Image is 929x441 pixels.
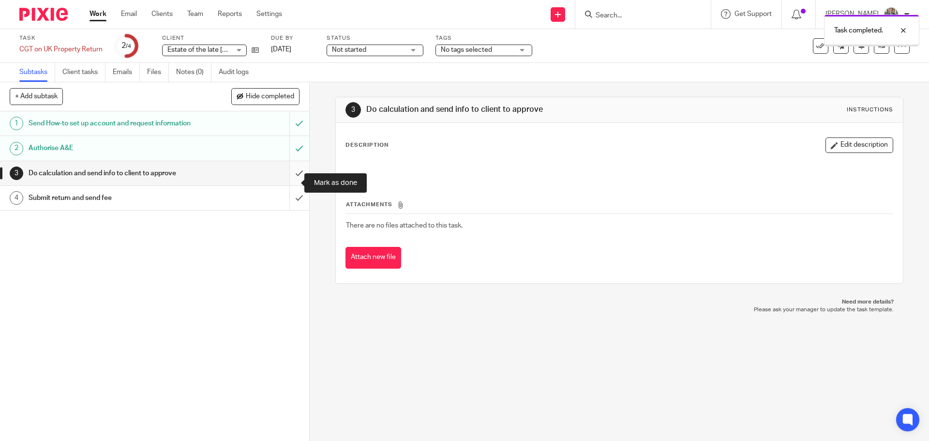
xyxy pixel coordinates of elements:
[147,63,169,82] a: Files
[10,167,23,180] div: 3
[327,34,423,42] label: Status
[332,46,366,53] span: Not started
[19,45,103,54] div: CGT on UK Property Return
[167,46,273,53] span: Estate of the late [PERSON_NAME]
[151,9,173,19] a: Clients
[884,7,899,22] img: Headshot.jpg
[441,46,492,53] span: No tags selected
[366,105,640,115] h1: Do calculation and send info to client to approve
[346,222,463,229] span: There are no files attached to this task.
[345,102,361,118] div: 3
[246,93,294,101] span: Hide completed
[345,306,893,314] p: Please ask your manager to update the task template.
[29,116,196,131] h1: Send How-to set up account and request information
[19,63,55,82] a: Subtasks
[29,166,196,181] h1: Do calculation and send info to client to approve
[271,34,315,42] label: Due by
[19,34,103,42] label: Task
[847,106,893,114] div: Instructions
[271,46,291,53] span: [DATE]
[29,141,196,155] h1: Authorise A&E
[345,141,389,149] p: Description
[345,247,401,269] button: Attach new file
[10,142,23,155] div: 2
[113,63,140,82] a: Emails
[435,34,532,42] label: Tags
[90,9,106,19] a: Work
[219,63,256,82] a: Audit logs
[62,63,105,82] a: Client tasks
[10,117,23,130] div: 1
[29,191,196,205] h1: Submit return and send fee
[834,26,883,35] p: Task completed.
[176,63,211,82] a: Notes (0)
[121,40,131,51] div: 2
[19,8,68,21] img: Pixie
[126,44,131,49] small: /4
[10,191,23,205] div: 4
[218,9,242,19] a: Reports
[231,88,300,105] button: Hide completed
[346,202,392,207] span: Attachments
[121,9,137,19] a: Email
[345,298,893,306] p: Need more details?
[187,9,203,19] a: Team
[256,9,282,19] a: Settings
[825,137,893,153] button: Edit description
[10,88,63,105] button: + Add subtask
[162,34,259,42] label: Client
